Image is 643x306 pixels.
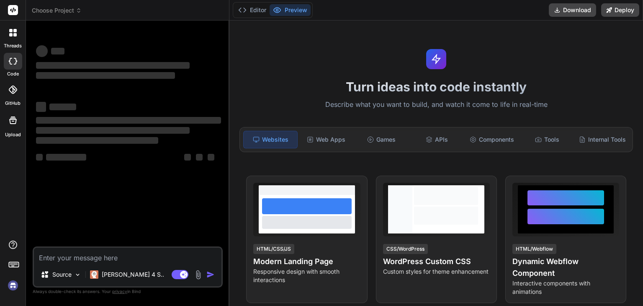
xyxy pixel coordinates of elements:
p: Always double-check its answers. Your in Bind [33,288,223,296]
button: Download [549,3,596,17]
div: Internal Tools [576,131,629,148]
p: Custom styles for theme enhancement [383,267,490,276]
span: ‌ [46,154,86,161]
span: ‌ [208,154,214,161]
label: GitHub [5,100,21,107]
span: ‌ [36,102,46,112]
div: Components [465,131,519,148]
img: Pick Models [74,271,81,278]
h4: Dynamic Webflow Component [512,256,619,279]
label: Upload [5,131,21,138]
button: Deploy [601,3,639,17]
img: icon [206,270,215,279]
div: APIs [410,131,463,148]
button: Editor [235,4,270,16]
label: threads [4,42,22,49]
label: code [7,70,19,78]
div: Web Apps [299,131,353,148]
div: Tools [520,131,574,148]
span: privacy [112,289,127,294]
img: signin [6,278,20,293]
div: HTML/CSS/JS [253,244,294,254]
span: ‌ [36,45,48,57]
p: Responsive design with smooth interactions [253,267,360,284]
span: ‌ [36,62,190,69]
span: ‌ [36,117,221,124]
h4: WordPress Custom CSS [383,256,490,267]
p: Source [52,270,72,279]
div: CSS/WordPress [383,244,428,254]
span: ‌ [36,72,175,79]
p: [PERSON_NAME] 4 S.. [102,270,164,279]
div: HTML/Webflow [512,244,556,254]
h4: Modern Landing Page [253,256,360,267]
span: ‌ [184,154,191,161]
div: Websites [243,131,298,148]
img: attachment [193,270,203,280]
img: Claude 4 Sonnet [90,270,98,279]
span: Choose Project [32,6,82,15]
span: ‌ [36,154,43,161]
span: ‌ [49,104,76,110]
h1: Turn ideas into code instantly [234,79,638,94]
div: Games [355,131,408,148]
button: Preview [270,4,311,16]
span: ‌ [51,48,64,54]
p: Interactive components with animations [512,279,619,296]
p: Describe what you want to build, and watch it come to life in real-time [234,99,638,110]
span: ‌ [196,154,203,161]
span: ‌ [36,137,158,144]
span: ‌ [36,127,190,134]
